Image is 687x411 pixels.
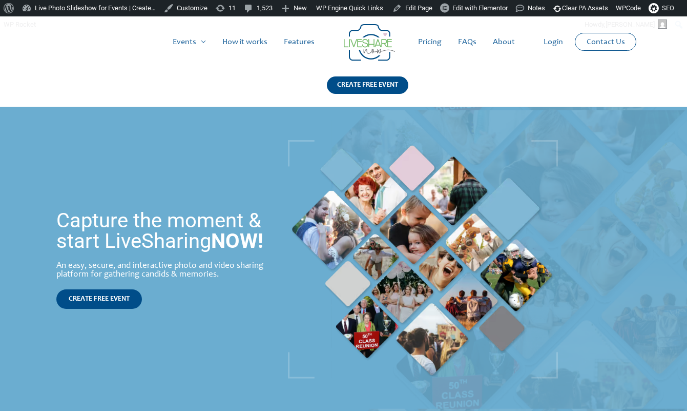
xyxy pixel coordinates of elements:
div: CREATE FREE EVENT [327,76,408,94]
a: Pricing [410,26,450,58]
img: LiveShare logo - Capture & Share Event Memories [344,24,395,61]
nav: Site Navigation [18,26,669,58]
a: CREATE FREE EVENT [56,289,142,309]
a: How it works [214,26,276,58]
div: An easy, secure, and interactive photo and video sharing platform for gathering candids & memories. [56,262,272,279]
a: Features [276,26,323,58]
a: Login [535,26,571,58]
h1: Capture the moment & start LiveSharing [56,210,272,251]
a: FAQs [450,26,485,58]
a: CREATE FREE EVENT [327,76,408,107]
span: Edit with Elementor [452,4,508,12]
span: [PERSON_NAME] [606,21,655,28]
a: About [485,26,523,58]
a: Contact Us [578,33,633,50]
span: SEO [662,4,674,12]
a: Events [164,26,214,58]
strong: NOW! [211,229,263,253]
span: CREATE FREE EVENT [69,296,130,303]
a: Howdy, [581,16,671,33]
img: Live Photobooth [288,140,558,379]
